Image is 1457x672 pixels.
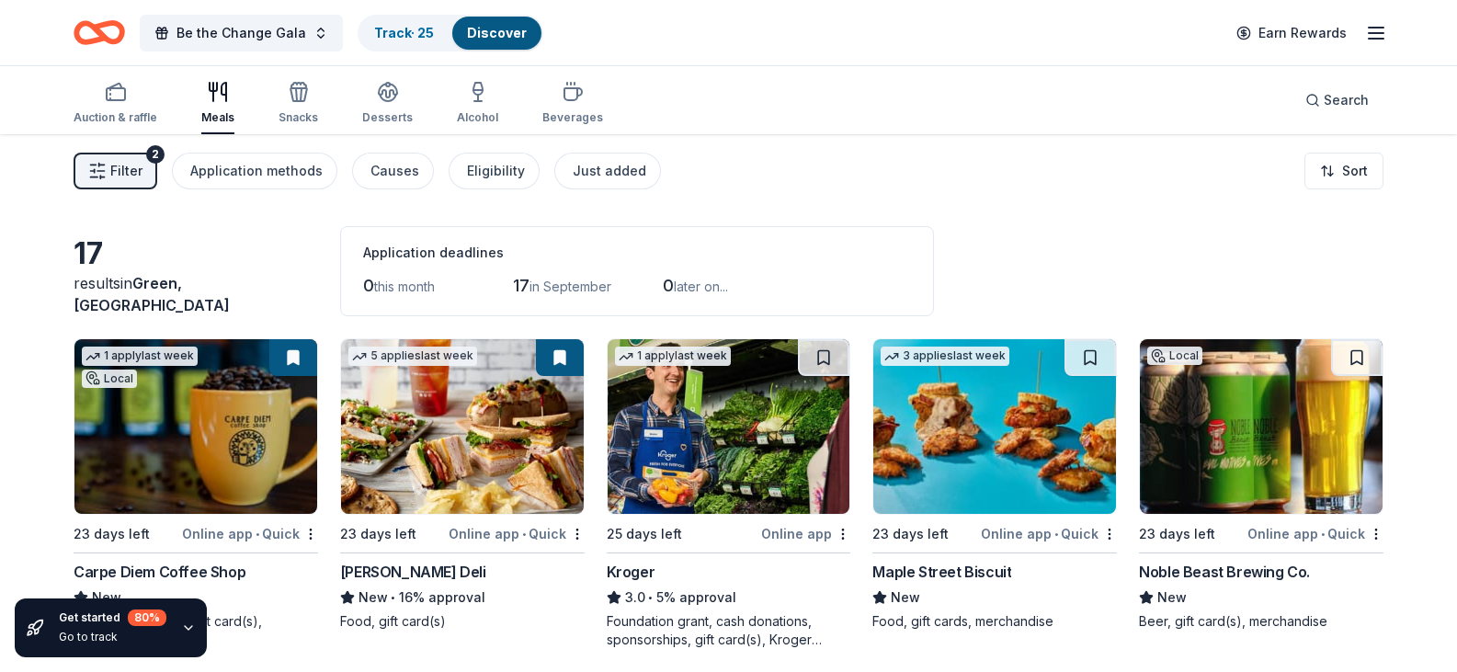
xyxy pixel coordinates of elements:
div: Application methods [190,160,323,182]
div: Maple Street Biscuit [872,561,1011,583]
span: Sort [1342,160,1368,182]
div: Kroger [607,561,655,583]
div: Application deadlines [363,242,911,264]
div: Snacks [279,110,318,125]
button: Track· 25Discover [358,15,543,51]
button: Filter2 [74,153,157,189]
div: Food, gift card(s) [340,612,585,631]
div: Just added [573,160,646,182]
div: Beer, gift card(s), merchandise [1139,612,1383,631]
div: Desserts [362,110,413,125]
span: this month [374,279,435,294]
div: Local [82,370,137,388]
div: 23 days left [1139,523,1215,545]
button: Beverages [542,74,603,134]
span: in September [529,279,611,294]
div: 23 days left [872,523,949,545]
div: Online app [761,522,850,545]
div: 3 applies last week [881,347,1009,366]
div: 2 [146,145,165,164]
a: Image for Carpe Diem Coffee Shop1 applylast weekLocal23 days leftOnline app•QuickCarpe Diem Coffe... [74,338,318,649]
img: Image for Kroger [608,339,850,514]
button: Snacks [279,74,318,134]
span: 0 [363,276,374,295]
button: Be the Change Gala [140,15,343,51]
div: 5 applies last week [348,347,477,366]
span: • [391,590,395,605]
div: Local [1147,347,1202,365]
span: • [1321,527,1325,541]
div: Online app Quick [1247,522,1383,545]
div: 25 days left [607,523,682,545]
div: 16% approval [340,587,585,609]
div: 1 apply last week [82,347,198,366]
div: Auction & raffle [74,110,157,125]
img: Image for Noble Beast Brewing Co. [1140,339,1383,514]
span: Filter [110,160,142,182]
span: • [648,590,653,605]
div: [PERSON_NAME] Deli [340,561,486,583]
div: 23 days left [340,523,416,545]
div: Online app Quick [981,522,1117,545]
button: Application methods [172,153,337,189]
div: 5% approval [607,587,851,609]
div: Online app Quick [449,522,585,545]
span: New [1157,587,1187,609]
span: in [74,274,230,314]
div: Causes [370,160,419,182]
a: Image for Maple Street Biscuit3 applieslast week23 days leftOnline app•QuickMaple Street BiscuitN... [872,338,1117,631]
div: results [74,272,318,316]
div: Noble Beast Brewing Co. [1139,561,1310,583]
span: 3.0 [625,587,645,609]
img: Image for McAlister's Deli [341,339,584,514]
div: Food, gift cards, merchandise [872,612,1117,631]
div: Get started [59,609,166,626]
button: Just added [554,153,661,189]
div: Meals [201,110,234,125]
span: later on... [674,279,728,294]
button: Search [1291,82,1383,119]
span: New [359,587,388,609]
span: • [1054,527,1058,541]
a: Image for McAlister's Deli5 applieslast week23 days leftOnline app•Quick[PERSON_NAME] DeliNew•16%... [340,338,585,631]
span: 0 [663,276,674,295]
button: Desserts [362,74,413,134]
div: Beverages [542,110,603,125]
a: Image for Kroger1 applylast week25 days leftOnline appKroger3.0•5% approvalFoundation grant, cash... [607,338,851,649]
div: Online app Quick [182,522,318,545]
span: Search [1324,89,1369,111]
span: • [256,527,259,541]
button: Sort [1304,153,1383,189]
span: Be the Change Gala [176,22,306,44]
span: 17 [513,276,529,295]
div: 17 [74,235,318,272]
span: New [891,587,920,609]
a: Home [74,11,125,54]
a: Image for Noble Beast Brewing Co.Local23 days leftOnline app•QuickNoble Beast Brewing Co.NewBeer,... [1139,338,1383,631]
button: Alcohol [457,74,498,134]
a: Discover [467,25,527,40]
button: Eligibility [449,153,540,189]
div: Carpe Diem Coffee Shop [74,561,245,583]
button: Meals [201,74,234,134]
a: Track· 25 [374,25,434,40]
div: Alcohol [457,110,498,125]
span: • [522,527,526,541]
img: Image for Maple Street Biscuit [873,339,1116,514]
div: 1 apply last week [615,347,731,366]
div: 23 days left [74,523,150,545]
button: Auction & raffle [74,74,157,134]
div: Foundation grant, cash donations, sponsorships, gift card(s), Kroger products [607,612,851,649]
div: Eligibility [467,160,525,182]
img: Image for Carpe Diem Coffee Shop [74,339,317,514]
a: Earn Rewards [1225,17,1358,50]
div: Go to track [59,630,166,644]
button: Causes [352,153,434,189]
div: 80 % [128,609,166,626]
span: Green, [GEOGRAPHIC_DATA] [74,274,230,314]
